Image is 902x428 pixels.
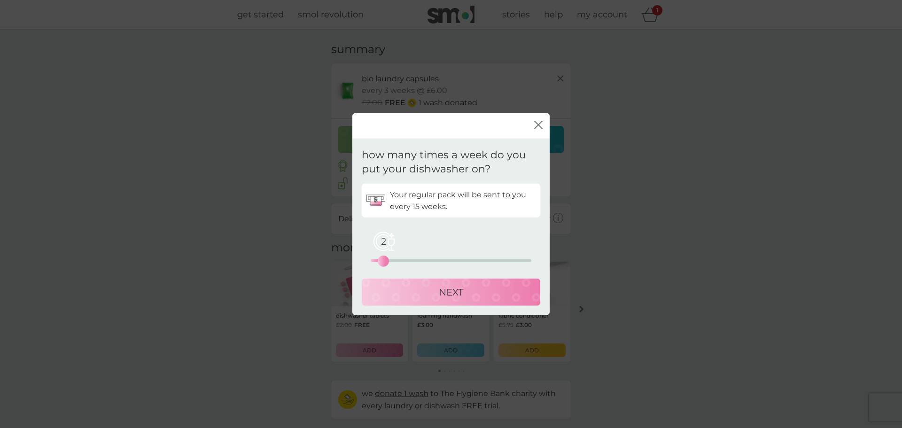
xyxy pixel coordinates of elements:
button: NEXT [362,279,540,306]
p: how many times a week do you put your dishwasher on? [362,148,540,177]
p: Your regular pack will be sent to you every 15 weeks. [390,188,536,212]
p: NEXT [439,285,463,300]
span: 2 [372,230,395,253]
button: close [534,121,543,131]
